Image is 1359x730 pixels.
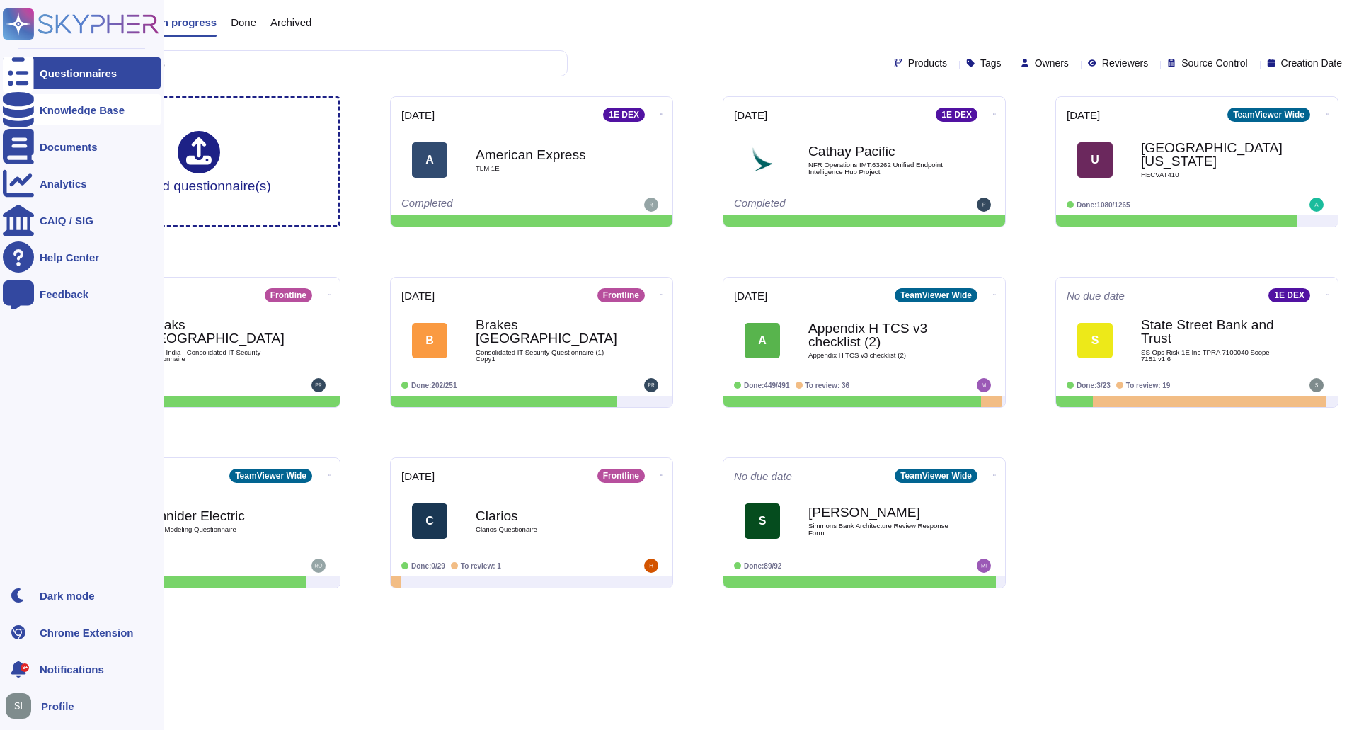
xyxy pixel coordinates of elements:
[40,664,104,675] span: Notifications
[808,161,950,175] span: NFR Operations IMT.63262 Unified Endpoint Intelligence Hub Project
[603,108,645,122] div: 1E DEX
[734,290,767,301] span: [DATE]
[1077,142,1113,178] div: U
[745,142,780,178] img: Logo
[143,318,285,345] b: Breaks [GEOGRAPHIC_DATA]
[143,526,285,533] span: Threat Modeling Questionnaire
[401,110,435,120] span: [DATE]
[895,469,977,483] div: TeamViewer Wide
[40,252,99,263] div: Help Center
[1077,382,1111,389] span: Done: 3/23
[401,471,435,481] span: [DATE]
[476,526,617,533] span: Clarios Questionaire
[1077,201,1130,209] span: Done: 1080/1265
[6,693,31,719] img: user
[311,378,326,392] img: user
[644,378,658,392] img: user
[3,131,161,162] a: Documents
[1281,58,1342,68] span: Creation Date
[270,17,311,28] span: Archived
[1067,290,1125,301] span: No due date
[734,198,907,212] div: Completed
[1309,378,1324,392] img: user
[311,559,326,573] img: user
[745,323,780,358] div: A
[3,205,161,236] a: CAIQ / SIG
[1309,198,1324,212] img: user
[3,94,161,125] a: Knowledge Base
[3,241,161,273] a: Help Center
[3,617,161,648] a: Chrome Extension
[401,198,575,212] div: Completed
[40,627,134,638] div: Chrome Extension
[1181,58,1247,68] span: Source Control
[1067,110,1100,120] span: [DATE]
[476,509,617,523] b: Clarios
[40,105,125,115] div: Knowledge Base
[127,131,271,193] div: Upload questionnaire(s)
[1227,108,1310,122] div: TeamViewer Wide
[143,349,285,363] span: Breaks India - Consolidated IT Security Questionnaire
[1102,58,1148,68] span: Reviewers
[41,701,74,712] span: Profile
[644,559,658,573] img: user
[908,58,947,68] span: Products
[808,523,950,536] span: Simmons Bank Architecture Review Response Form
[1035,58,1069,68] span: Owners
[40,142,98,152] div: Documents
[143,509,285,523] b: Schnider Electric
[40,178,87,189] div: Analytics
[21,663,29,672] div: 9+
[745,503,780,539] div: S
[476,349,617,363] span: Consolidated IT Security Questionnaire (1) Copy1
[229,469,312,483] div: TeamViewer Wide
[231,17,256,28] span: Done
[808,321,950,348] b: Appendix H TCS v3 checklist (2)
[734,110,767,120] span: [DATE]
[936,108,977,122] div: 1E DEX
[3,168,161,199] a: Analytics
[977,559,991,573] img: user
[597,288,645,302] div: Frontline
[1141,171,1283,178] span: HECVAT410
[476,165,617,172] span: TLM 1E
[1126,382,1171,389] span: To review: 19
[56,51,567,76] input: Search by keywords
[744,562,781,570] span: Done: 89/92
[1141,349,1283,363] span: SS Ops Risk 1E Inc TPRA 7100040 Scope 7151 v1.6
[461,562,501,570] span: To review: 1
[808,144,950,158] b: Cathay Pacific
[476,148,617,161] b: American Express
[411,562,445,570] span: Done: 0/29
[40,289,88,300] div: Feedback
[412,503,447,539] div: C
[977,198,991,212] img: user
[734,471,792,481] span: No due date
[808,352,950,359] span: Appendix H TCS v3 checklist (2)
[412,323,447,358] div: B
[3,278,161,309] a: Feedback
[40,591,95,601] div: Dark mode
[411,382,457,389] span: Done: 202/251
[3,57,161,89] a: Questionnaires
[644,198,658,212] img: user
[895,288,977,302] div: TeamViewer Wide
[159,17,217,28] span: In progress
[412,142,447,178] div: A
[1141,141,1283,168] b: [GEOGRAPHIC_DATA][US_STATE]
[1141,318,1283,345] b: State Street Bank and Trust
[1268,288,1310,302] div: 1E DEX
[805,382,850,389] span: To review: 36
[808,506,950,519] b: [PERSON_NAME]
[977,378,991,392] img: user
[476,318,617,345] b: Brakes [GEOGRAPHIC_DATA]
[401,290,435,301] span: [DATE]
[40,68,117,79] div: Questionnaires
[980,58,1002,68] span: Tags
[1077,323,1113,358] div: S
[40,215,93,226] div: CAIQ / SIG
[744,382,790,389] span: Done: 449/491
[597,469,645,483] div: Frontline
[265,288,312,302] div: Frontline
[3,690,41,722] button: user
